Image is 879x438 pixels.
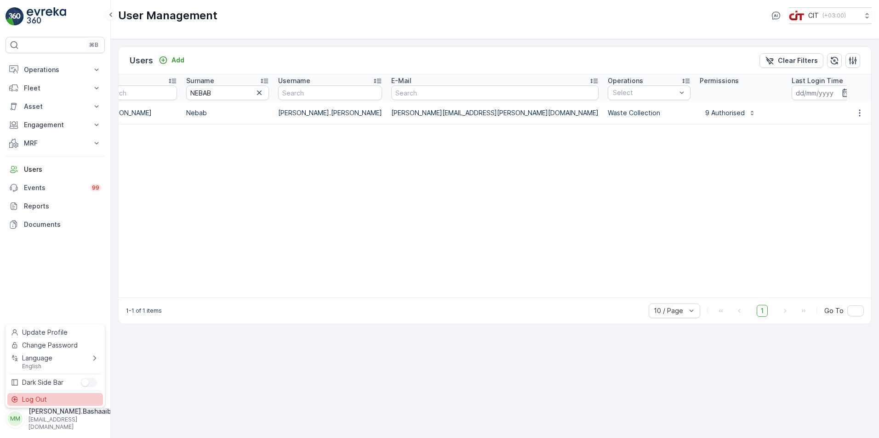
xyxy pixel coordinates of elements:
[391,76,411,85] p: E-Mail
[705,108,745,118] p: 9 Authorised
[155,55,188,66] button: Add
[171,56,184,65] p: Add
[8,411,23,426] div: MM
[6,116,105,134] button: Engagement
[92,184,99,191] p: 99
[118,8,217,23] p: User Management
[6,324,105,408] ul: Menu
[101,108,177,118] p: [PERSON_NAME]
[101,85,177,100] input: Search
[22,395,47,404] span: Log Out
[89,41,98,49] p: ⌘B
[24,65,86,74] p: Operations
[6,7,24,26] img: logo
[22,354,52,363] span: Language
[778,56,818,65] p: Clear Filters
[24,102,86,111] p: Asset
[608,76,643,85] p: Operations
[613,88,676,97] p: Select
[822,12,846,19] p: ( +03:00 )
[6,134,105,152] button: MRF
[186,108,269,118] p: Nebab
[29,407,111,416] p: [PERSON_NAME].Bashaaib
[6,79,105,97] button: Fleet
[24,202,101,211] p: Reports
[700,106,761,120] button: 9 Authorised
[22,341,78,350] span: Change Password
[22,378,63,387] span: Dark Side Bar
[792,85,855,100] input: dd/mm/yyyy
[278,108,382,118] p: [PERSON_NAME].[PERSON_NAME]
[6,61,105,79] button: Operations
[27,7,66,26] img: logo_light-DOdMpM7g.png
[700,76,739,85] p: Permissions
[391,85,599,100] input: Search
[391,108,599,118] p: [PERSON_NAME][EMAIL_ADDRESS][PERSON_NAME][DOMAIN_NAME]
[6,160,105,179] a: Users
[6,197,105,215] a: Reports
[186,76,214,85] p: Surname
[608,108,660,118] p: Waste Collection
[24,183,85,192] p: Events
[792,76,843,85] p: Last Login Time
[24,220,101,229] p: Documents
[6,407,105,431] button: MM[PERSON_NAME].Bashaaib[EMAIL_ADDRESS][DOMAIN_NAME]
[186,85,269,100] input: Search
[6,97,105,116] button: Asset
[22,328,68,337] span: Update Profile
[789,11,805,21] img: cit-logo_pOk6rL0.png
[824,306,844,315] span: Go To
[24,84,86,93] p: Fleet
[759,53,823,68] button: Clear Filters
[757,305,768,317] span: 1
[808,11,819,20] p: CIT
[126,307,162,314] p: 1-1 of 1 items
[29,416,111,431] p: [EMAIL_ADDRESS][DOMAIN_NAME]
[278,85,382,100] input: Search
[22,363,52,370] span: English
[24,120,86,129] p: Engagement
[789,7,872,24] button: CIT(+03:00)
[6,179,105,197] a: Events99
[130,54,153,67] p: Users
[278,76,310,85] p: Username
[6,215,105,234] a: Documents
[24,165,101,174] p: Users
[24,139,86,148] p: MRF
